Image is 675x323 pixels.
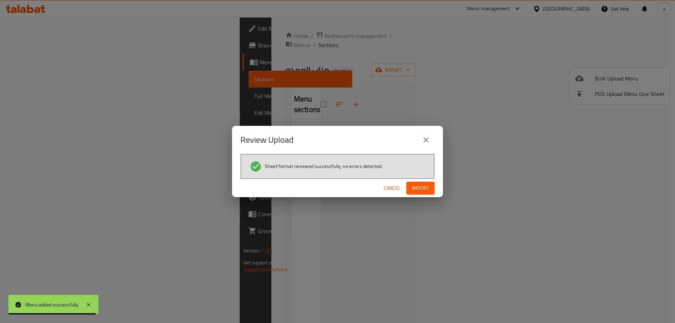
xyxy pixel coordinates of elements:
[25,301,79,309] div: Menu added successfully
[381,182,404,195] button: Cancel
[384,184,401,193] span: Cancel
[265,163,382,170] span: Sheet format reviewed successfully, no errors detected.
[406,182,435,195] button: Import
[240,134,294,146] h2: Review Upload
[418,131,435,148] button: close
[412,184,429,193] span: Import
